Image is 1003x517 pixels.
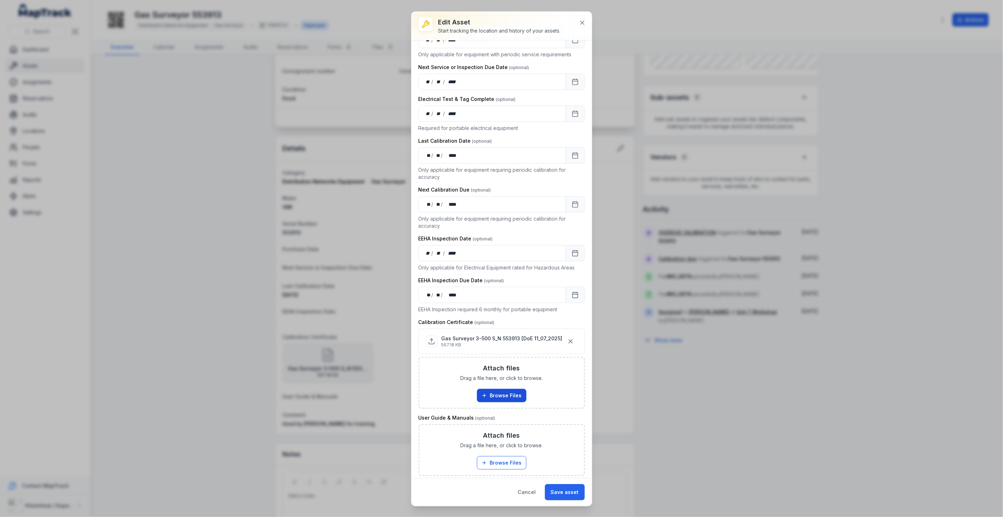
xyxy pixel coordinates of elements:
div: day, [425,78,432,85]
div: / [432,201,434,208]
p: EEHA Inspection required 6 monthly for portable equipment [419,306,585,313]
p: Only applicable for Electrical Equipment rated for Hazardous Areas [419,264,585,271]
button: Calendar [566,74,585,90]
p: 567.18 KB [442,342,563,348]
div: year, [444,201,457,208]
button: Calendar [566,147,585,164]
div: month, [434,78,443,85]
button: Calendar [566,196,585,212]
label: Next Calibration Due [419,186,491,193]
div: day, [425,250,432,257]
span: Drag a file here, or click to browse. [460,375,543,382]
div: / [443,78,446,85]
p: Only applicable for equipment requiring periodic calibration for accuracy [419,166,585,181]
div: / [443,110,446,117]
h3: Attach files [483,431,520,441]
p: Only applicable for equipment requiring periodic calibration for accuracy. [419,215,585,229]
div: / [432,291,434,299]
button: Browse Files [477,456,526,470]
div: / [441,291,444,299]
h3: Edit asset [438,17,561,27]
div: day, [425,110,432,117]
label: EEHA Inspection Due Date [419,277,504,284]
div: day, [425,152,432,159]
div: / [441,201,444,208]
span: Drag a file here, or click to browse. [460,442,543,449]
div: day, [425,201,432,208]
button: Calendar [566,106,585,122]
button: Cancel [512,484,542,500]
p: Only applicable for equipment with periodic service requirements [419,51,585,58]
div: year, [444,291,457,299]
div: / [443,250,446,257]
div: month, [434,110,443,117]
div: month, [434,250,443,257]
label: Calibration Certificate [419,319,495,326]
button: Browse Files [477,389,526,402]
button: Calendar [566,245,585,261]
p: Required for portable electrical equipment [419,125,585,132]
div: month, [434,152,441,159]
label: User Guide & Manuals [419,414,495,421]
p: Gas Surveyor 3-500 S_N 553913 [DoE 11_07_2025] [442,335,563,342]
div: / [441,152,444,159]
div: month, [434,201,441,208]
div: year, [444,152,457,159]
label: Last Calibration Date [419,137,492,144]
label: Electrical Test & Tag Complete [419,96,516,103]
div: year, [446,110,459,117]
div: / [431,78,434,85]
label: EEHA Inspection Date [419,235,493,242]
div: / [431,250,434,257]
div: month, [434,291,441,299]
div: year, [446,250,459,257]
div: day, [425,291,432,299]
div: / [431,110,434,117]
div: year, [446,78,459,85]
div: Start tracking the location and history of your assets. [438,27,561,34]
button: Save asset [545,484,585,500]
label: Next Service or Inspection Due Date [419,64,529,71]
button: Calendar [566,287,585,303]
h3: Attach files [483,363,520,373]
div: / [432,152,434,159]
